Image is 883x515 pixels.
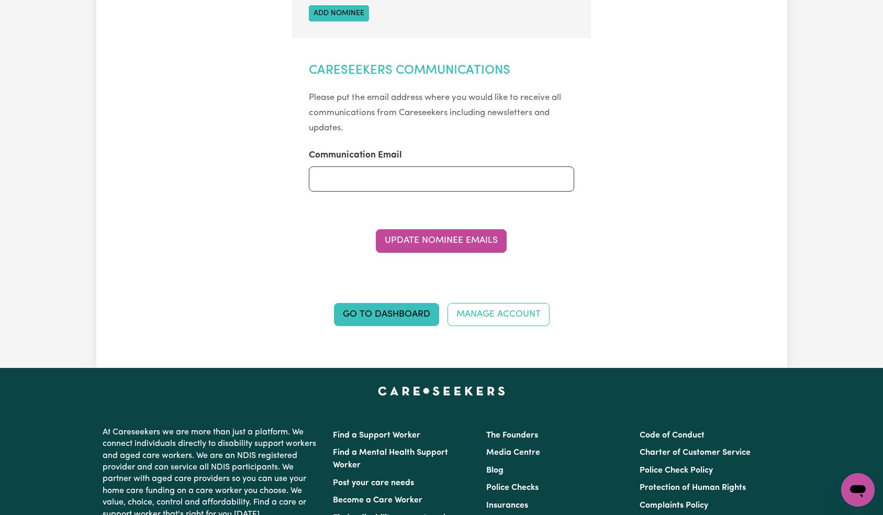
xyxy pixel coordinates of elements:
[448,303,550,326] a: Manage Account
[640,484,746,492] a: Protection of Human Rights
[640,431,705,440] a: Code of Conduct
[309,63,574,79] h2: Careseekers Communications
[640,449,751,457] a: Charter of Customer Service
[333,431,420,440] a: Find a Support Worker
[640,501,708,510] a: Complaints Policy
[309,93,561,132] small: Please put the email address where you would like to receive all communications from Careseekers ...
[486,449,540,457] a: Media Centre
[486,484,539,492] a: Police Checks
[376,229,507,252] button: Update Nominee Emails
[309,5,369,21] button: Add nominee
[333,449,448,469] a: Find a Mental Health Support Worker
[486,431,538,440] a: The Founders
[486,501,528,510] a: Insurances
[640,466,713,475] a: Police Check Policy
[334,303,439,326] a: Go to Dashboard
[333,496,422,505] a: Become a Care Worker
[486,466,504,475] a: Blog
[309,149,402,162] label: Communication Email
[333,479,414,487] a: Post your care needs
[378,387,505,395] a: Careseekers home page
[841,473,875,507] iframe: Button to launch messaging window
